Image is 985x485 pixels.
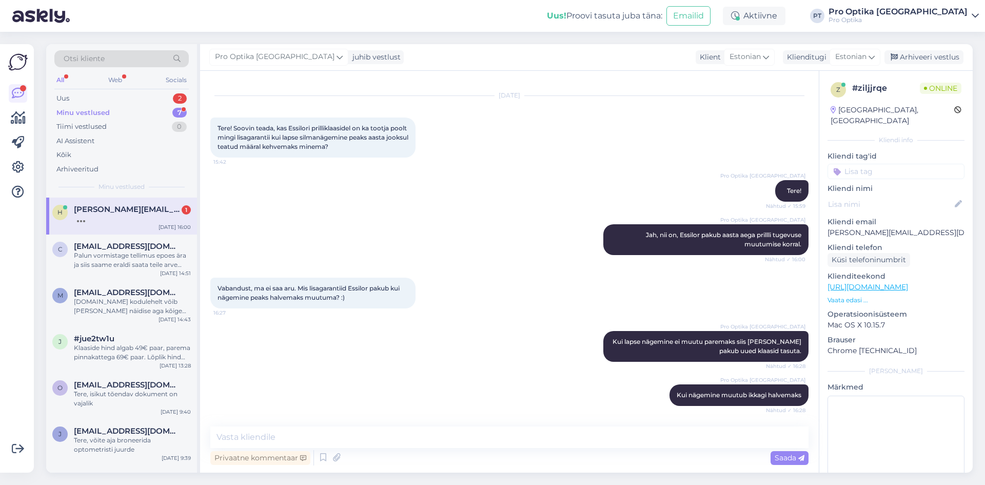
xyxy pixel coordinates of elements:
[56,93,69,104] div: Uus
[829,16,968,24] div: Pro Optika
[57,384,63,392] span: o
[810,9,824,23] div: PT
[828,382,964,393] p: Märkmed
[828,242,964,253] p: Kliendi telefon
[828,309,964,320] p: Operatsioonisüsteem
[74,343,191,362] div: Klaaside hind algab 49€ paar, parema pinnakattega 69€ paar. Lõplik hind siiski selgub pärast visi...
[828,345,964,356] p: Chrome [TECHNICAL_ID]
[828,183,964,194] p: Kliendi nimi
[666,6,711,26] button: Emailid
[74,334,114,343] span: #jue2tw1u
[215,51,334,63] span: Pro Optika [GEOGRAPHIC_DATA]
[213,158,252,166] span: 15:42
[766,202,805,210] span: Nähtud ✓ 15:59
[720,172,805,180] span: Pro Optika [GEOGRAPHIC_DATA]
[828,199,953,210] input: Lisa nimi
[828,135,964,145] div: Kliendi info
[160,269,191,277] div: [DATE] 14:51
[828,282,908,292] a: [URL][DOMAIN_NAME]
[828,151,964,162] p: Kliendi tag'id
[787,187,801,195] span: Tere!
[696,52,721,63] div: Klient
[159,316,191,323] div: [DATE] 14:43
[56,122,107,132] div: Tiimi vestlused
[836,86,840,93] span: z
[852,82,920,94] div: # ziljjrqe
[920,83,961,94] span: Online
[765,256,805,263] span: Nähtud ✓ 16:00
[828,320,964,331] p: Mac OS X 10.15.7
[159,223,191,231] div: [DATE] 16:00
[613,338,803,355] span: Kui lapse nägemine ei muutu paremaks siis [PERSON_NAME] pakub uued klaasid tasuta.
[766,362,805,370] span: Nähtud ✓ 16:28
[56,108,110,118] div: Minu vestlused
[720,323,805,331] span: Pro Optika [GEOGRAPHIC_DATA]
[74,297,191,316] div: [DOMAIN_NAME] kodulehelt võib [PERSON_NAME] näidise aga kõige parem on külastada poodi seal on su...
[164,73,189,87] div: Socials
[547,10,662,22] div: Proovi tasuta juba täna:
[57,208,63,216] span: h
[74,390,191,408] div: Tere, isikut tõendav dokument on vajalik
[218,124,410,150] span: Tere! Soovin teada, kas Essilori prilliklaasidel on ka tootja poolt mingi lisagarantii kui lapse ...
[106,73,124,87] div: Web
[98,182,145,191] span: Minu vestlused
[57,292,63,299] span: m
[730,51,761,63] span: Estonian
[829,8,979,24] a: Pro Optika [GEOGRAPHIC_DATA]Pro Optika
[831,105,954,126] div: [GEOGRAPHIC_DATA], [GEOGRAPHIC_DATA]
[74,380,181,390] span: ostrakanette@gmail.com
[160,362,191,370] div: [DATE] 13:28
[210,451,310,465] div: Privaatne kommentaar
[74,436,191,454] div: Tere, võite aja broneerida optometristi juurde
[58,430,62,438] span: j
[828,253,910,267] div: Küsi telefoninumbrit
[161,408,191,416] div: [DATE] 9:40
[56,164,98,174] div: Arhiveeritud
[213,309,252,317] span: 16:27
[828,271,964,282] p: Klienditeekond
[835,51,866,63] span: Estonian
[162,454,191,462] div: [DATE] 9:39
[56,150,71,160] div: Kõik
[828,296,964,305] p: Vaata edasi ...
[828,164,964,179] input: Lisa tag
[547,11,566,21] b: Uus!
[64,53,105,64] span: Otsi kliente
[172,108,187,118] div: 7
[884,50,963,64] div: Arhiveeri vestlus
[172,122,187,132] div: 0
[56,136,94,146] div: AI Assistent
[720,376,805,384] span: Pro Optika [GEOGRAPHIC_DATA]
[218,284,401,301] span: Vabandust, ma ei saa aru. Mis lisagarantiid Essilor pakub kui nägemine peaks halvemaks muutuma? :)
[210,91,809,100] div: [DATE]
[58,245,63,253] span: c
[766,406,805,414] span: Nähtud ✓ 16:28
[646,231,803,248] span: Jah, nii on, Essilor pakub aasta aega prillli tugevuse muutumise korral.
[74,288,181,297] span: mari.aasmae@gmail.com
[828,366,964,376] div: [PERSON_NAME]
[783,52,826,63] div: Klienditugi
[828,227,964,238] p: [PERSON_NAME][EMAIL_ADDRESS][DOMAIN_NAME]
[828,217,964,227] p: Kliendi email
[829,8,968,16] div: Pro Optika [GEOGRAPHIC_DATA]
[348,52,401,63] div: juhib vestlust
[173,93,187,104] div: 2
[775,453,804,462] span: Saada
[677,391,801,399] span: Kui nägemine muutub ikkagi halvemaks
[54,73,66,87] div: All
[723,7,785,25] div: Aktiivne
[720,216,805,224] span: Pro Optika [GEOGRAPHIC_DATA]
[74,426,181,436] span: jansedrik5@gmail.com
[828,335,964,345] p: Brauser
[74,242,181,251] span: candymaniac1@gmail.com
[182,205,191,215] div: 1
[8,52,28,72] img: Askly Logo
[58,338,62,345] span: j
[74,251,191,269] div: Palun vormistage tellimus epoes ära ja siis saame eraldi saata teile arve paki saatmise [PERSON_N...
[74,205,181,214] span: hille.allmae@gmail.com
